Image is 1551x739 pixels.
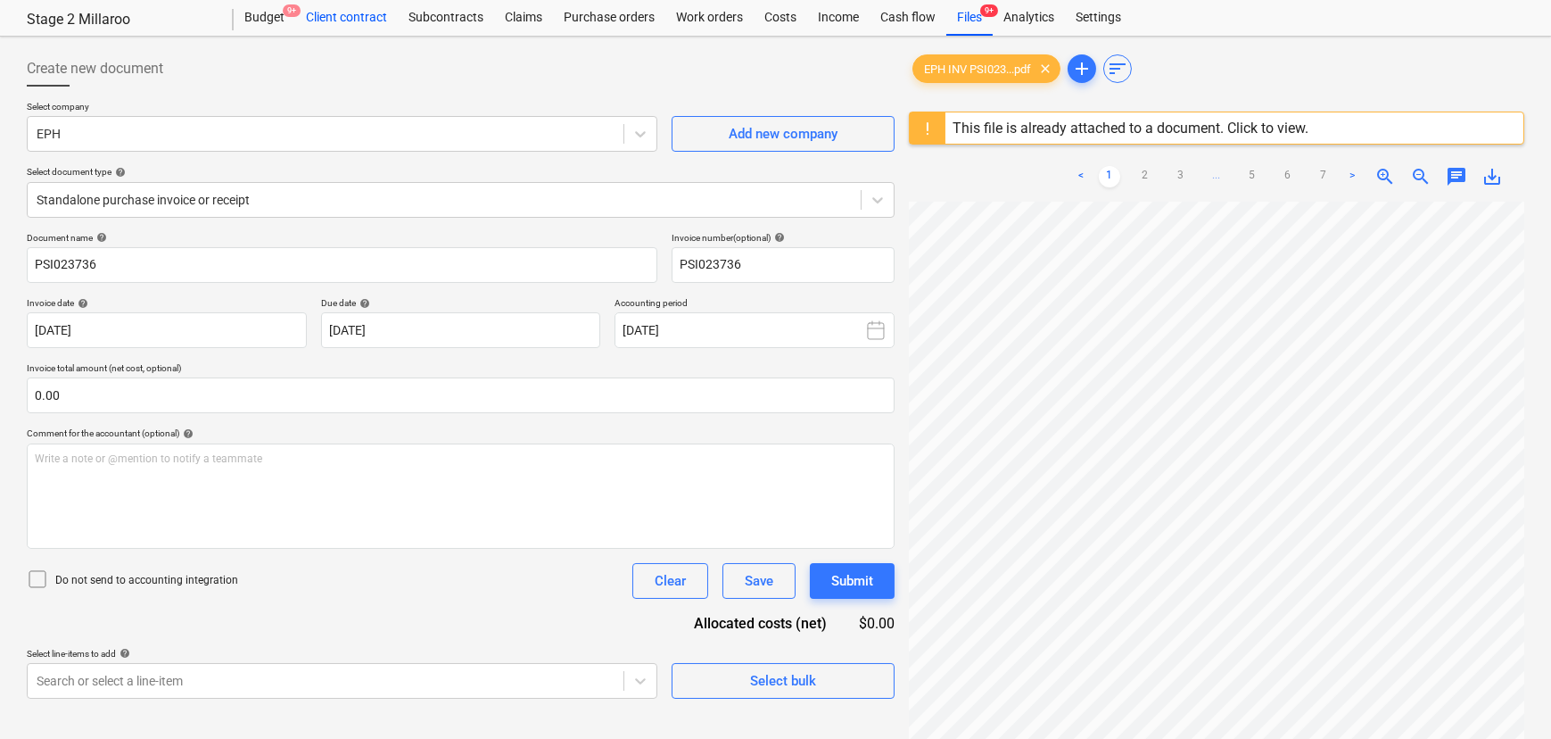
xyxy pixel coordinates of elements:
div: Allocated costs (net) [663,613,855,634]
div: Clear [655,569,686,593]
input: Invoice number [672,247,895,283]
a: Page 7 [1313,166,1334,187]
span: help [93,232,107,243]
p: Select company [27,101,657,116]
a: Page 5 [1242,166,1263,187]
a: Page 6 [1277,166,1299,187]
div: Save [745,569,773,593]
span: help [116,648,130,659]
span: clear [1035,58,1056,79]
span: 9+ [283,4,301,17]
span: 9+ [980,4,998,17]
span: save_alt [1481,166,1503,187]
span: add [1071,58,1093,79]
div: Document name [27,232,657,244]
div: Add new company [729,122,837,145]
button: Add new company [672,116,895,152]
div: Invoice number (optional) [672,232,895,244]
div: $0.00 [855,613,895,634]
input: Invoice date not specified [27,312,307,348]
span: help [356,298,370,309]
a: Page 1 is your current page [1099,166,1120,187]
a: Previous page [1070,166,1092,187]
input: Invoice total amount (net cost, optional) [27,378,895,413]
button: Select bulk [672,663,895,699]
input: Document name [27,247,657,283]
div: Comment for the accountant (optional) [27,428,895,439]
span: help [179,428,194,439]
button: [DATE] [615,312,895,348]
span: help [111,167,126,178]
button: Save [722,563,796,599]
span: zoom_in [1374,166,1396,187]
div: Invoice date [27,297,307,309]
span: help [74,298,88,309]
span: help [771,232,785,243]
span: zoom_out [1410,166,1431,187]
div: Select line-items to add [27,648,657,660]
div: Stage 2 Millaroo [27,11,212,29]
div: Select bulk [750,669,816,693]
p: Accounting period [615,297,895,312]
span: EPH INV PSI023...pdf [913,62,1042,76]
span: chat [1446,166,1467,187]
div: EPH INV PSI023...pdf [912,54,1060,83]
input: Due date not specified [321,312,601,348]
p: Do not send to accounting integration [55,573,238,588]
div: Select document type [27,166,895,178]
a: Next page [1341,166,1363,187]
button: Clear [632,563,708,599]
span: Create new document [27,58,163,79]
a: Page 2 [1134,166,1156,187]
div: Submit [831,569,873,593]
span: sort [1107,58,1128,79]
div: Due date [321,297,601,309]
a: ... [1206,166,1227,187]
a: Page 3 [1170,166,1192,187]
button: Submit [810,563,895,599]
p: Invoice total amount (net cost, optional) [27,362,895,378]
div: This file is already attached to a document. Click to view. [953,120,1308,137]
